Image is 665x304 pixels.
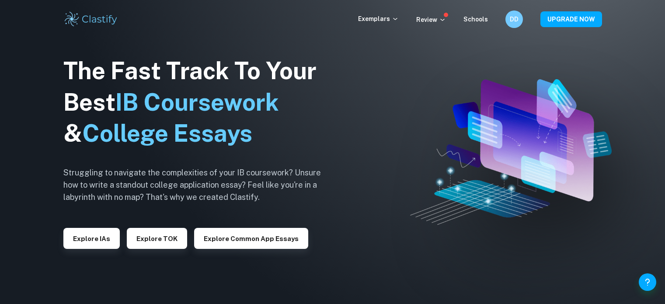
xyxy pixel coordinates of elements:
[505,10,523,28] button: DD
[115,88,279,116] span: IB Coursework
[82,119,252,147] span: College Essays
[63,167,334,203] h6: Struggling to navigate the complexities of your IB coursework? Unsure how to write a standout col...
[416,15,446,24] p: Review
[509,14,519,24] h6: DD
[63,228,120,249] button: Explore IAs
[358,14,399,24] p: Exemplars
[63,10,119,28] img: Clastify logo
[639,273,656,291] button: Help and Feedback
[127,234,187,242] a: Explore TOK
[194,228,308,249] button: Explore Common App essays
[127,228,187,249] button: Explore TOK
[63,55,334,150] h1: The Fast Track To Your Best &
[194,234,308,242] a: Explore Common App essays
[463,16,488,23] a: Schools
[410,79,612,225] img: Clastify hero
[540,11,602,27] button: UPGRADE NOW
[63,234,120,242] a: Explore IAs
